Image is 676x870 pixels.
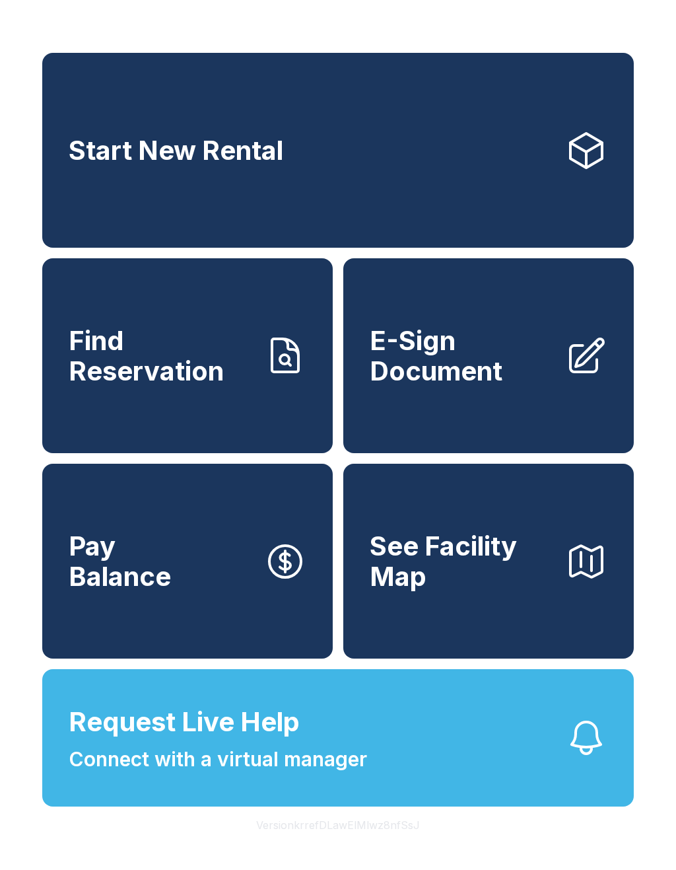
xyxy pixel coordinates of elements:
[343,464,634,659] button: See Facility Map
[42,464,333,659] button: PayBalance
[69,702,300,742] span: Request Live Help
[343,258,634,453] a: E-Sign Document
[42,669,634,807] button: Request Live HelpConnect with a virtual manager
[69,326,253,386] span: Find Reservation
[69,135,283,166] span: Start New Rental
[42,53,634,248] a: Start New Rental
[69,744,367,774] span: Connect with a virtual manager
[69,531,171,591] span: Pay Balance
[42,258,333,453] a: Find Reservation
[246,807,430,844] button: VersionkrrefDLawElMlwz8nfSsJ
[370,326,555,386] span: E-Sign Document
[370,531,555,591] span: See Facility Map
